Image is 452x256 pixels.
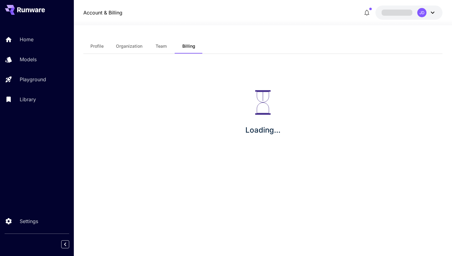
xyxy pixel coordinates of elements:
button: JD [375,6,442,20]
p: Home [20,36,34,43]
p: Loading... [245,125,280,136]
button: Collapse sidebar [61,240,69,248]
span: Organization [116,43,142,49]
p: Library [20,96,36,103]
nav: breadcrumb [83,9,122,16]
span: Profile [90,43,104,49]
div: JD [417,8,426,17]
p: Playground [20,76,46,83]
span: Billing [182,43,195,49]
p: Models [20,56,37,63]
a: Account & Billing [83,9,122,16]
p: Settings [20,218,38,225]
div: Collapse sidebar [66,239,74,250]
span: Team [156,43,167,49]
